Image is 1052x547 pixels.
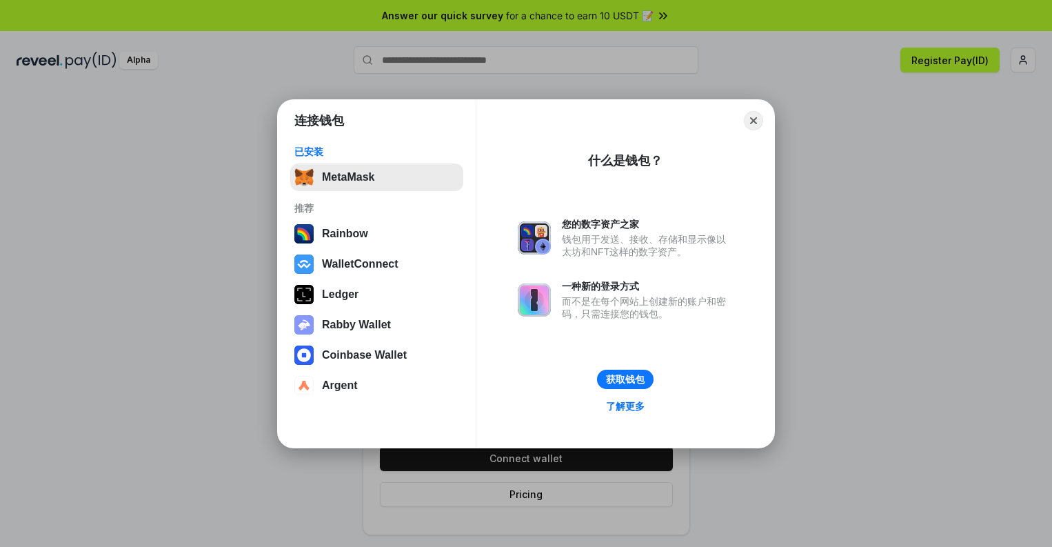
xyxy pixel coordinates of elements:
div: Ledger [322,288,358,301]
div: WalletConnect [322,258,398,270]
img: svg+xml,%3Csvg%20xmlns%3D%22http%3A%2F%2Fwww.w3.org%2F2000%2Fsvg%22%20width%3D%2228%22%20height%3... [294,285,314,304]
img: svg+xml,%3Csvg%20width%3D%2228%22%20height%3D%2228%22%20viewBox%3D%220%200%2028%2028%22%20fill%3D... [294,255,314,274]
button: Rainbow [290,220,463,248]
div: Coinbase Wallet [322,349,407,361]
img: svg+xml,%3Csvg%20xmlns%3D%22http%3A%2F%2Fwww.w3.org%2F2000%2Fsvg%22%20fill%3D%22none%22%20viewBox... [294,315,314,335]
div: 什么是钱包？ [588,152,662,169]
button: Close [744,111,763,130]
img: svg+xml,%3Csvg%20width%3D%2228%22%20height%3D%2228%22%20viewBox%3D%220%200%2028%2028%22%20fill%3D... [294,346,314,365]
img: svg+xml,%3Csvg%20width%3D%2228%22%20height%3D%2228%22%20viewBox%3D%220%200%2028%2028%22%20fill%3D... [294,376,314,395]
button: Ledger [290,281,463,308]
button: Argent [290,372,463,399]
img: svg+xml,%3Csvg%20fill%3D%22none%22%20height%3D%2233%22%20viewBox%3D%220%200%2035%2033%22%20width%... [294,168,314,187]
img: svg+xml,%3Csvg%20xmlns%3D%22http%3A%2F%2Fwww.w3.org%2F2000%2Fsvg%22%20fill%3D%22none%22%20viewBox... [518,284,551,317]
button: 获取钱包 [597,370,654,389]
div: 获取钱包 [606,373,645,386]
div: MetaMask [322,171,374,183]
div: Rabby Wallet [322,319,391,331]
img: svg+xml,%3Csvg%20xmlns%3D%22http%3A%2F%2Fwww.w3.org%2F2000%2Fsvg%22%20fill%3D%22none%22%20viewBox... [518,221,551,255]
img: svg+xml,%3Csvg%20width%3D%22120%22%20height%3D%22120%22%20viewBox%3D%220%200%20120%20120%22%20fil... [294,224,314,243]
button: Coinbase Wallet [290,341,463,369]
div: 一种新的登录方式 [562,280,733,292]
div: 钱包用于发送、接收、存储和显示像以太坊和NFT这样的数字资产。 [562,233,733,258]
div: Rainbow [322,228,368,240]
a: 了解更多 [598,397,653,415]
button: WalletConnect [290,250,463,278]
button: Rabby Wallet [290,311,463,339]
button: MetaMask [290,163,463,191]
div: 推荐 [294,202,459,215]
h1: 连接钱包 [294,112,344,129]
div: 了解更多 [606,400,645,412]
div: Argent [322,379,358,392]
div: 您的数字资产之家 [562,218,733,230]
div: 已安装 [294,146,459,158]
div: 而不是在每个网站上创建新的账户和密码，只需连接您的钱包。 [562,295,733,320]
